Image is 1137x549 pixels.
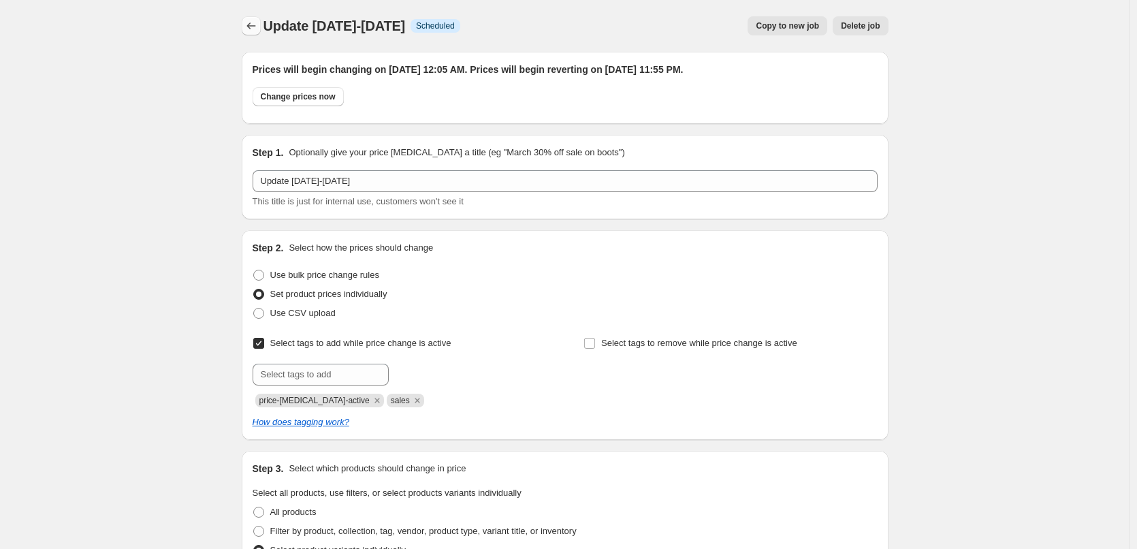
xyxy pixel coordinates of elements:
[289,241,433,255] p: Select how the prices should change
[289,462,466,475] p: Select which products should change in price
[253,488,522,498] span: Select all products, use filters, or select products variants individually
[270,270,379,280] span: Use bulk price change rules
[601,338,797,348] span: Select tags to remove while price change is active
[411,394,423,407] button: Remove sales
[253,63,878,76] h2: Prices will begin changing on [DATE] 12:05 AM. Prices will begin reverting on [DATE] 11:55 PM.
[259,396,370,405] span: price-change-job-active
[242,16,261,35] button: Price change jobs
[253,364,389,386] input: Select tags to add
[270,507,317,517] span: All products
[270,308,336,318] span: Use CSV upload
[756,20,819,31] span: Copy to new job
[263,18,406,33] span: Update [DATE]-[DATE]
[748,16,827,35] button: Copy to new job
[391,396,410,405] span: sales
[289,146,624,159] p: Optionally give your price [MEDICAL_DATA] a title (eg "March 30% off sale on boots")
[253,196,464,206] span: This title is just for internal use, customers won't see it
[270,289,387,299] span: Set product prices individually
[270,526,577,536] span: Filter by product, collection, tag, vendor, product type, variant title, or inventory
[253,462,284,475] h2: Step 3.
[253,417,349,427] a: How does tagging work?
[253,170,878,192] input: 30% off holiday sale
[253,241,284,255] h2: Step 2.
[253,87,344,106] button: Change prices now
[270,338,451,348] span: Select tags to add while price change is active
[833,16,888,35] button: Delete job
[371,394,383,407] button: Remove price-change-job-active
[253,146,284,159] h2: Step 1.
[841,20,880,31] span: Delete job
[416,20,455,31] span: Scheduled
[261,91,336,102] span: Change prices now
